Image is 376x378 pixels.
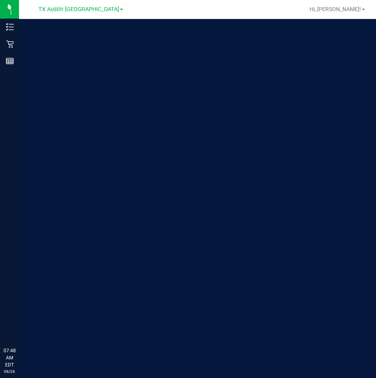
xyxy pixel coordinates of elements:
p: 07:48 AM EDT [4,347,15,368]
inline-svg: Inventory [6,23,14,31]
inline-svg: Retail [6,40,14,48]
span: TX Austin [GEOGRAPHIC_DATA] [38,6,119,13]
span: Hi, [PERSON_NAME]! [310,6,361,12]
p: 08/26 [4,368,15,374]
inline-svg: Reports [6,57,14,65]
